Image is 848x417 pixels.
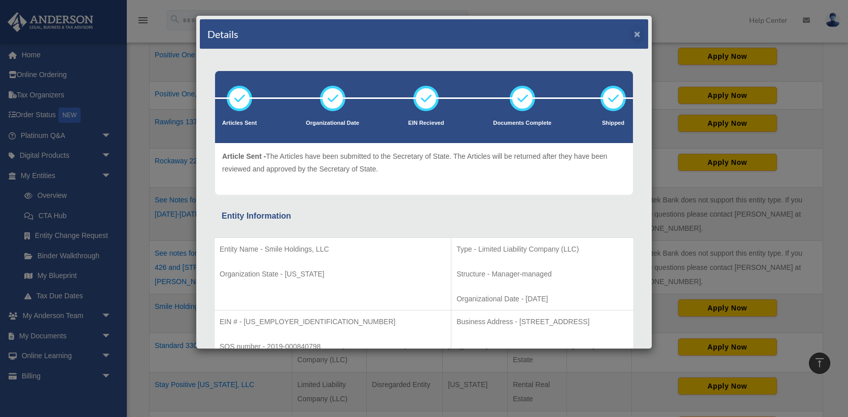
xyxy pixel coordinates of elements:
div: Entity Information [222,209,626,223]
p: Organization State - [US_STATE] [220,268,446,281]
p: SOS number - 2019-000840798 [220,340,446,353]
button: × [634,28,641,39]
span: Article Sent - [222,152,266,160]
p: Organizational Date [306,118,359,128]
p: Business Address - [STREET_ADDRESS] [456,316,628,328]
p: The Articles have been submitted to the Secretary of State. The Articles will be returned after t... [222,150,626,175]
p: Documents Complete [493,118,551,128]
p: Type - Limited Liability Company (LLC) [456,243,628,256]
p: Shipped [600,118,626,128]
p: Articles Sent [222,118,257,128]
p: Organizational Date - [DATE] [456,293,628,305]
p: EIN Recieved [408,118,444,128]
p: EIN # - [US_EMPLOYER_IDENTIFICATION_NUMBER] [220,316,446,328]
p: Entity Name - Smile Holdings, LLC [220,243,446,256]
p: Structure - Manager-managed [456,268,628,281]
h4: Details [207,27,238,41]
